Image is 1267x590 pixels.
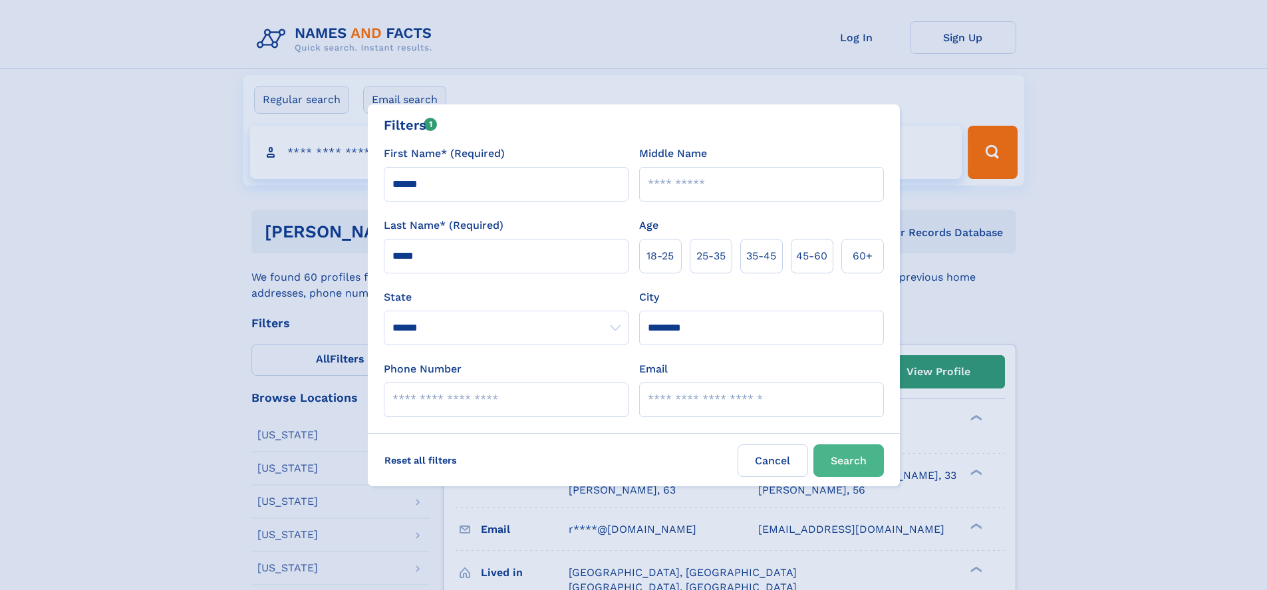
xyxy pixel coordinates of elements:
[639,289,659,305] label: City
[813,444,884,477] button: Search
[646,248,674,264] span: 18‑25
[384,218,503,233] label: Last Name* (Required)
[639,218,658,233] label: Age
[384,361,462,377] label: Phone Number
[696,248,726,264] span: 25‑35
[738,444,808,477] label: Cancel
[384,289,629,305] label: State
[639,361,668,377] label: Email
[796,248,827,264] span: 45‑60
[853,248,873,264] span: 60+
[639,146,707,162] label: Middle Name
[384,115,438,135] div: Filters
[384,146,505,162] label: First Name* (Required)
[746,248,776,264] span: 35‑45
[376,444,466,476] label: Reset all filters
